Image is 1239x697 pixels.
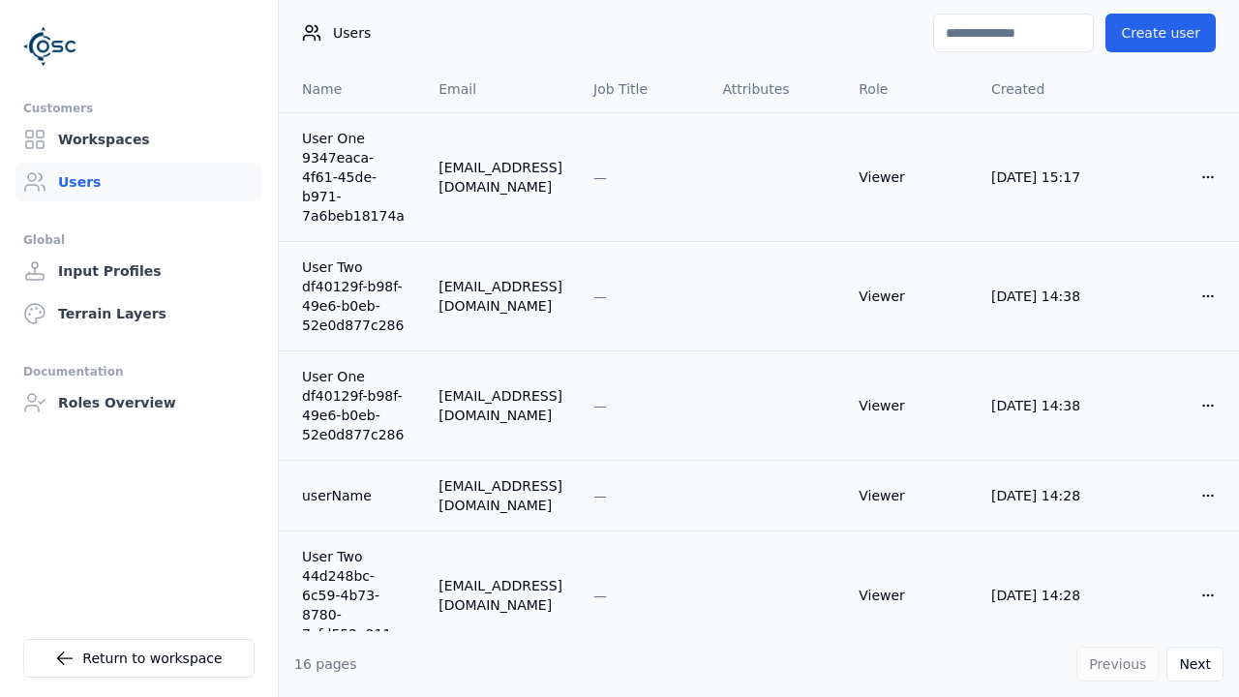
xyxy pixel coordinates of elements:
div: Viewer [859,586,960,605]
div: [DATE] 14:38 [991,287,1094,306]
a: Input Profiles [15,252,262,290]
div: Viewer [859,287,960,306]
th: Role [843,66,976,112]
div: [EMAIL_ADDRESS][DOMAIN_NAME] [438,277,562,316]
div: [EMAIL_ADDRESS][DOMAIN_NAME] [438,476,562,515]
span: — [593,288,607,304]
div: Viewer [859,396,960,415]
div: Customers [23,97,255,120]
div: [DATE] 14:38 [991,396,1094,415]
div: Documentation [23,360,255,383]
div: Viewer [859,167,960,187]
img: Logo [23,19,77,74]
span: — [593,588,607,603]
div: Viewer [859,486,960,505]
th: Created [976,66,1109,112]
div: [EMAIL_ADDRESS][DOMAIN_NAME] [438,386,562,425]
div: [DATE] 14:28 [991,486,1094,505]
a: Users [15,163,262,201]
div: [DATE] 15:17 [991,167,1094,187]
button: Next [1166,647,1224,682]
a: userName [302,486,408,505]
button: Create user [1105,14,1216,52]
div: [EMAIL_ADDRESS][DOMAIN_NAME] [438,158,562,197]
th: Job Title [578,66,707,112]
div: Global [23,228,255,252]
span: — [593,169,607,185]
a: Terrain Layers [15,294,262,333]
span: — [593,488,607,503]
span: 16 pages [294,656,357,672]
a: Workspaces [15,120,262,159]
span: — [593,398,607,413]
a: User Two 44d248bc-6c59-4b73-8780-7cfd552e211c [302,547,408,644]
div: [EMAIL_ADDRESS][DOMAIN_NAME] [438,576,562,615]
div: [DATE] 14:28 [991,586,1094,605]
a: Return to workspace [23,639,255,678]
th: Email [423,66,578,112]
th: Attributes [707,66,843,112]
a: User Two df40129f-b98f-49e6-b0eb-52e0d877c286 [302,258,408,335]
span: Users [333,23,371,43]
a: User One df40129f-b98f-49e6-b0eb-52e0d877c286 [302,367,408,444]
a: User One 9347eaca-4f61-45de-b971-7a6beb18174a [302,129,408,226]
th: Name [279,66,423,112]
a: Roles Overview [15,383,262,422]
